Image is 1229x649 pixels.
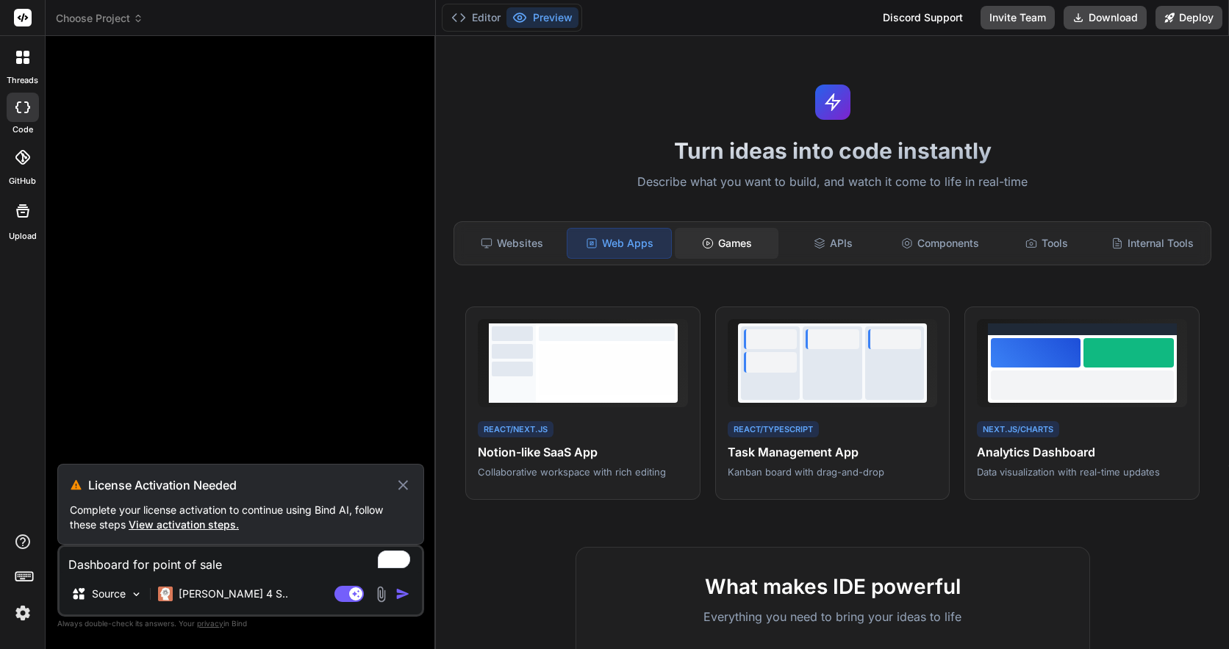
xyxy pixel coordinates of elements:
h3: License Activation Needed [88,476,395,494]
h1: Turn ideas into code instantly [445,137,1220,164]
div: Discord Support [874,6,972,29]
textarea: To enrich screen reader interactions, please activate Accessibility in Grammarly extension settings [60,547,422,573]
button: Download [1064,6,1147,29]
h4: Analytics Dashboard [977,443,1187,461]
button: Preview [506,7,578,28]
div: Components [888,228,992,259]
p: Data visualization with real-time updates [977,465,1187,478]
p: Everything you need to bring your ideas to life [600,608,1066,625]
div: APIs [781,228,885,259]
label: Upload [9,230,37,243]
button: Deploy [1155,6,1222,29]
span: View activation steps. [129,518,239,531]
img: settings [10,600,35,625]
div: React/Next.js [478,421,553,438]
h4: Task Management App [728,443,938,461]
div: React/TypeScript [728,421,819,438]
p: Always double-check its answers. Your in Bind [57,617,424,631]
p: Source [92,587,126,601]
div: Internal Tools [1101,228,1205,259]
h2: What makes IDE powerful [600,571,1066,602]
div: Next.js/Charts [977,421,1059,438]
label: threads [7,74,38,87]
h4: Notion-like SaaS App [478,443,688,461]
button: Editor [445,7,506,28]
button: Invite Team [981,6,1055,29]
div: Games [675,228,778,259]
label: GitHub [9,175,36,187]
span: Choose Project [56,11,143,26]
img: attachment [373,586,390,603]
img: Pick Models [130,588,143,600]
p: Complete your license activation to continue using Bind AI, follow these steps [70,503,412,532]
div: Websites [460,228,564,259]
p: Kanban board with drag-and-drop [728,465,938,478]
label: code [12,123,33,136]
img: Claude 4 Sonnet [158,587,173,601]
p: [PERSON_NAME] 4 S.. [179,587,288,601]
p: Collaborative workspace with rich editing [478,465,688,478]
div: Tools [995,228,1098,259]
p: Describe what you want to build, and watch it come to life in real-time [445,173,1220,192]
span: privacy [197,619,223,628]
img: icon [395,587,410,601]
div: Web Apps [567,228,672,259]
